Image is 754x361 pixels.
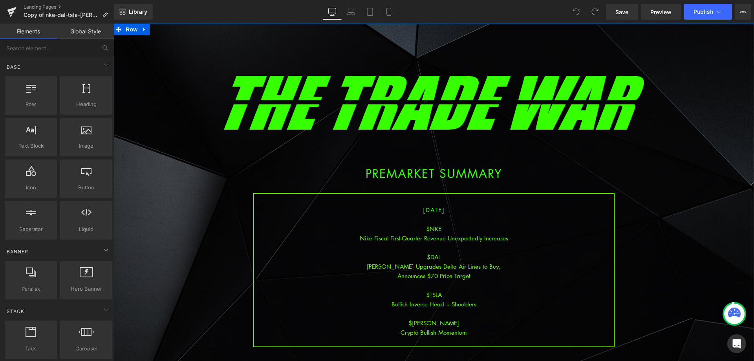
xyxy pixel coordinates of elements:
span: [DATE] [309,182,331,190]
span: Save [615,8,628,16]
div: Crypto Bullish Momentum [140,304,500,313]
span: Row [7,100,55,108]
span: Base [6,63,21,71]
span: Carousel [62,345,110,353]
span: Liquid [62,225,110,233]
span: Banner [6,248,29,255]
a: Preview [641,4,681,20]
span: Separator [7,225,55,233]
div: [PERSON_NAME] Upgrades Delta Air Lines to Buy, [140,238,500,247]
div: $TSLA [140,266,500,276]
span: Text Block [7,142,55,150]
span: Stack [6,308,25,315]
button: Publish [684,4,732,20]
a: Laptop [342,4,361,20]
div: Bullish Inverse Head + Shoulders [140,276,500,285]
span: Library [129,8,147,15]
span: Preview [650,8,672,16]
span: Hero Banner [62,285,110,293]
span: Heading [62,100,110,108]
a: Landing Pages [24,4,114,10]
span: Publish [694,9,713,15]
a: Desktop [323,4,342,20]
div: $DAL [140,229,500,238]
div: Announces $70 Price Target [140,247,500,257]
span: Parallax [7,285,55,293]
button: Undo [568,4,584,20]
a: Tablet [361,4,379,20]
a: Global Style [57,24,114,39]
span: Button [62,183,110,192]
span: Image [62,142,110,150]
button: More [735,4,751,20]
div: Open Intercom Messenger [727,334,746,353]
div: $NKE [140,200,500,210]
button: Redo [587,4,603,20]
div: Nike Fiscal First-Quarter Revenue Unexpectedly Increases [140,210,500,219]
a: Mobile [379,4,398,20]
a: New Library [114,4,153,20]
span: Tabs [7,345,55,353]
span: Copy of nke-dal-tsla-[PERSON_NAME]-spy [24,12,99,18]
div: $[PERSON_NAME] [140,295,500,304]
span: Icon [7,183,55,192]
h1: PREMARKET SUMMARY [91,145,550,155]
